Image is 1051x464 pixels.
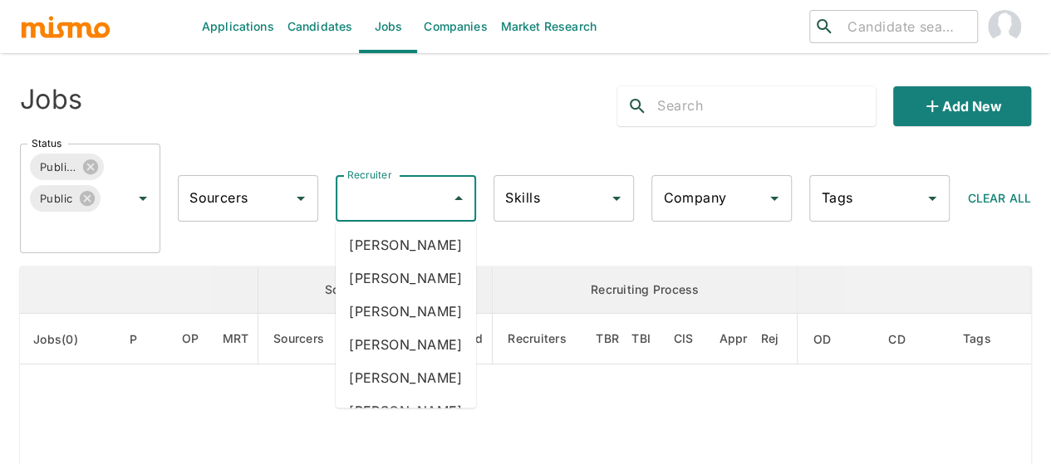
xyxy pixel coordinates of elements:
button: Open [131,187,155,210]
th: Client Interview Scheduled [659,314,715,364]
button: Open [289,187,312,210]
th: Approved [715,314,757,364]
img: Maia Reyes [988,10,1021,43]
li: [PERSON_NAME] [336,328,476,361]
span: Public [30,189,83,208]
th: Sourcers [258,314,349,364]
th: Priority [125,314,169,364]
span: CD [888,330,927,349]
th: Rejected [757,314,798,364]
button: search [617,86,657,126]
input: Search [657,93,876,120]
th: Tags [949,314,1011,364]
th: Onboarding Date [798,314,875,364]
th: Created At [875,314,949,364]
span: P [130,330,159,349]
input: Candidate search [841,15,970,38]
button: Open [921,187,944,210]
button: Close [447,187,470,210]
th: To Be Reviewed [592,314,627,364]
th: Open Positions [169,314,219,364]
span: Published [30,158,86,177]
span: OD [813,330,852,349]
h4: Jobs [20,83,82,116]
span: Jobs(0) [33,330,100,349]
li: [PERSON_NAME] [336,361,476,394]
button: Add new [893,86,1031,126]
button: Open [605,187,628,210]
button: Open [763,187,786,210]
label: Recruiter [347,168,391,182]
th: Sourcing Process [258,266,493,314]
span: Clear All [968,191,1031,205]
th: Market Research Total [218,314,258,364]
th: To Be Interviewed [627,314,658,364]
img: logo [20,14,111,39]
li: [PERSON_NAME] [336,295,476,328]
li: [PERSON_NAME] [336,261,476,295]
label: Status [32,136,61,150]
th: Recruiters [493,314,592,364]
div: Published [30,154,104,180]
li: [PERSON_NAME] [336,394,476,427]
div: Public [30,185,101,212]
li: [PERSON_NAME] [336,228,476,261]
th: Recruiting Process [493,266,798,314]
